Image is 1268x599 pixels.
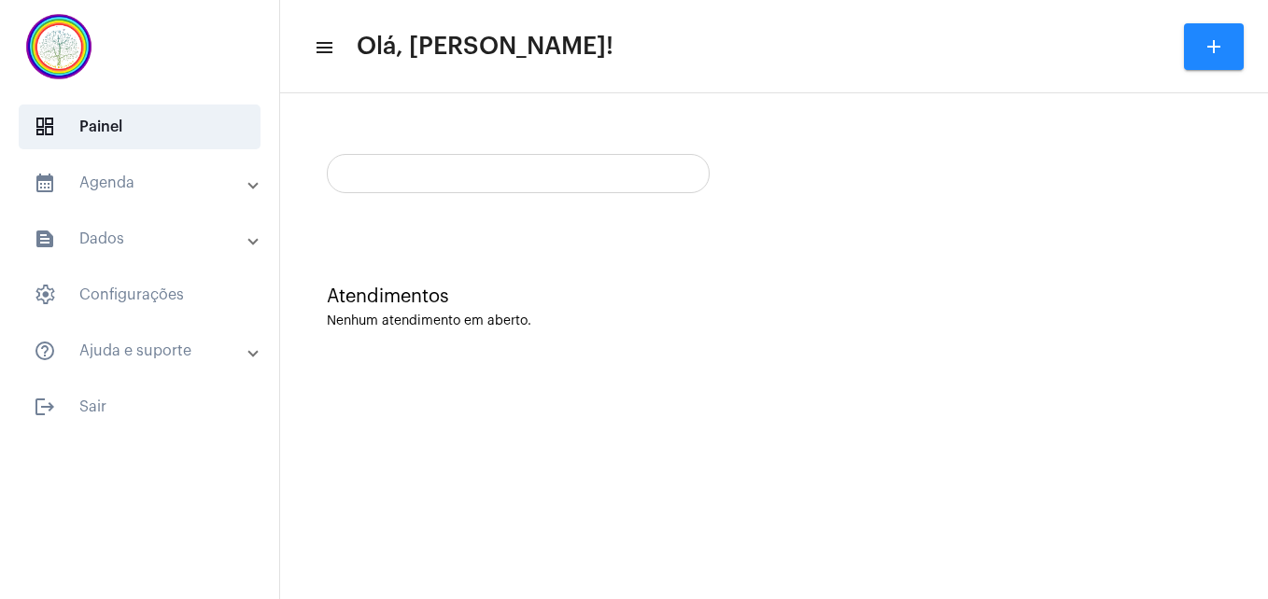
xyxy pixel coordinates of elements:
[34,340,56,362] mat-icon: sidenav icon
[327,314,1221,328] div: Nenhum atendimento em aberto.
[34,396,56,418] mat-icon: sidenav icon
[11,328,279,373] mat-expansion-panel-header: sidenav iconAjuda e suporte
[327,286,1221,307] div: Atendimentos
[11,216,279,261] mat-expansion-panel-header: sidenav iconDados
[34,228,56,250] mat-icon: sidenav icon
[34,340,249,362] mat-panel-title: Ajuda e suporte
[19,104,261,149] span: Painel
[19,272,261,317] span: Configurações
[34,228,249,250] mat-panel-title: Dados
[15,9,103,84] img: c337f8d0-2252-6d55-8527-ab50248c0d14.png
[314,36,332,59] mat-icon: sidenav icon
[19,384,261,429] span: Sair
[34,172,56,194] mat-icon: sidenav icon
[34,284,56,306] span: sidenav icon
[357,32,613,62] span: Olá, [PERSON_NAME]!
[11,160,279,205] mat-expansion-panel-header: sidenav iconAgenda
[34,116,56,138] span: sidenav icon
[1203,35,1225,58] mat-icon: add
[34,172,249,194] mat-panel-title: Agenda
